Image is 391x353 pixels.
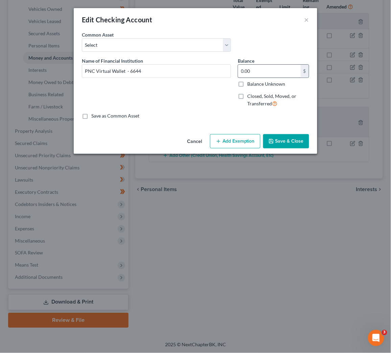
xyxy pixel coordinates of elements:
[263,134,309,148] button: Save & Close
[182,135,207,148] button: Cancel
[82,31,114,38] label: Common Asset
[238,57,254,64] label: Balance
[238,65,301,78] input: 0.00
[301,65,309,78] div: $
[82,58,143,64] span: Name of Financial Institution
[82,15,152,24] div: Edit Checking Account
[368,330,384,346] iframe: Intercom live chat
[304,16,309,24] button: ×
[82,65,231,78] input: Enter name...
[91,112,139,119] label: Save as Common Asset
[210,134,260,148] button: Add Exemption
[382,330,387,335] span: 3
[247,93,296,106] span: Closed, Sold, Moved, or Transferred
[247,81,285,87] label: Balance Unknown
